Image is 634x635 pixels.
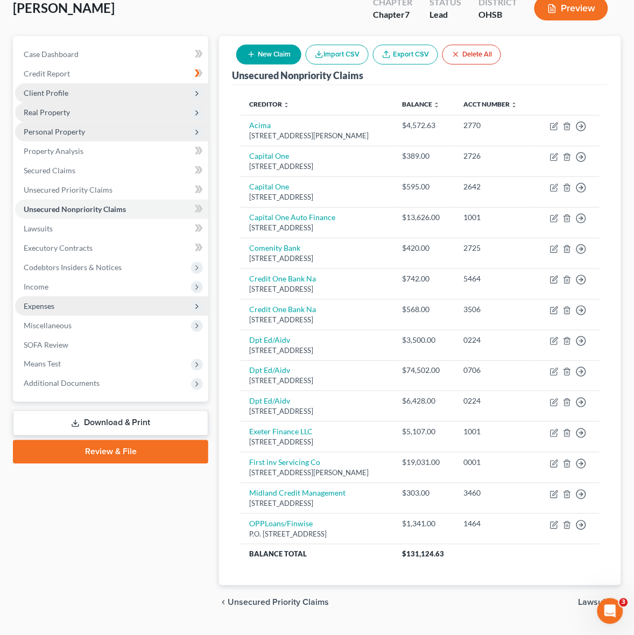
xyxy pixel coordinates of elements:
span: Additional Documents [24,379,100,388]
div: [STREET_ADDRESS] [249,376,385,386]
div: $4,572.63 [402,120,446,131]
a: Case Dashboard [15,45,208,64]
div: [STREET_ADDRESS] [249,284,385,294]
div: 2642 [464,181,526,192]
span: Lawsuits [24,224,53,233]
a: Unsecured Priority Claims [15,180,208,200]
a: Unsecured Nonpriority Claims [15,200,208,219]
div: $595.00 [402,181,446,192]
span: Executory Contracts [24,243,93,252]
a: Capital One [249,151,289,160]
i: unfold_more [433,102,440,108]
div: 3506 [464,304,526,315]
div: 0001 [464,457,526,468]
div: [STREET_ADDRESS] [249,315,385,325]
div: OHSB [478,9,517,21]
div: $5,107.00 [402,427,446,438]
div: $420.00 [402,243,446,253]
div: [STREET_ADDRESS] [249,345,385,356]
span: Secured Claims [24,166,75,175]
a: Creditor unfold_more [249,100,290,108]
span: $131,124.63 [402,550,444,559]
a: Dpt Ed/Aidv [249,366,290,375]
div: [STREET_ADDRESS][PERSON_NAME] [249,468,385,478]
div: [STREET_ADDRESS] [249,161,385,172]
div: $389.00 [402,151,446,161]
div: $13,626.00 [402,212,446,223]
span: Income [24,282,48,291]
a: Secured Claims [15,161,208,180]
div: $74,502.00 [402,365,446,376]
span: Unsecured Priority Claims [24,185,112,194]
div: [STREET_ADDRESS] [249,223,385,233]
a: Lawsuits [15,219,208,238]
a: Credit One Bank Na [249,274,316,283]
a: Review & File [13,440,208,464]
div: [STREET_ADDRESS] [249,192,385,202]
a: SOFA Review [15,335,208,355]
span: Client Profile [24,88,68,97]
i: unfold_more [283,102,290,108]
div: $6,428.00 [402,396,446,407]
a: Balance unfold_more [402,100,440,108]
div: 1001 [464,427,526,438]
button: Lawsuits chevron_right [579,598,621,607]
span: Real Property [24,108,70,117]
div: [STREET_ADDRESS] [249,253,385,264]
div: [STREET_ADDRESS] [249,499,385,509]
div: 0706 [464,365,526,376]
a: Property Analysis [15,142,208,161]
span: 7 [405,9,410,19]
div: 0224 [464,396,526,407]
div: $1,341.00 [402,519,446,530]
a: Credit One Bank Na [249,305,316,314]
a: Midland Credit Management [249,489,346,498]
div: Chapter [373,9,412,21]
span: Means Test [24,359,61,369]
button: New Claim [236,45,301,65]
i: unfold_more [511,102,518,108]
a: Acima [249,121,271,130]
div: 2725 [464,243,526,253]
span: Codebtors Insiders & Notices [24,263,122,272]
button: chevron_left Unsecured Priority Claims [219,598,329,607]
div: 2726 [464,151,526,161]
a: Dpt Ed/Aidv [249,397,290,406]
span: Unsecured Nonpriority Claims [24,204,126,214]
div: P.O. [STREET_ADDRESS] [249,530,385,540]
div: $303.00 [402,488,446,499]
span: Personal Property [24,127,85,136]
span: Miscellaneous [24,321,72,330]
a: Credit Report [15,64,208,83]
a: Executory Contracts [15,238,208,258]
i: chevron_left [219,598,228,607]
a: First inv Servicing Co [249,458,320,467]
button: Import CSV [306,45,369,65]
div: [STREET_ADDRESS][PERSON_NAME] [249,131,385,141]
div: [STREET_ADDRESS] [249,438,385,448]
span: Expenses [24,301,54,311]
div: 5464 [464,273,526,284]
div: $3,500.00 [402,335,446,345]
div: $568.00 [402,304,446,315]
iframe: Intercom live chat [597,598,623,624]
a: Export CSV [373,45,438,65]
div: 1464 [464,519,526,530]
span: Lawsuits [579,598,612,607]
span: Unsecured Priority Claims [228,598,329,607]
div: 1001 [464,212,526,223]
span: SOFA Review [24,340,68,349]
span: Property Analysis [24,146,83,156]
a: Capital One [249,182,289,191]
a: Acct Number unfold_more [464,100,518,108]
span: Case Dashboard [24,50,79,59]
th: Balance Total [241,545,393,564]
div: Lead [429,9,461,21]
div: 3460 [464,488,526,499]
div: Unsecured Nonpriority Claims [232,69,363,82]
div: 2770 [464,120,526,131]
div: $19,031.00 [402,457,446,468]
div: $742.00 [402,273,446,284]
a: Download & Print [13,411,208,436]
a: Exeter Finance LLC [249,427,313,436]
